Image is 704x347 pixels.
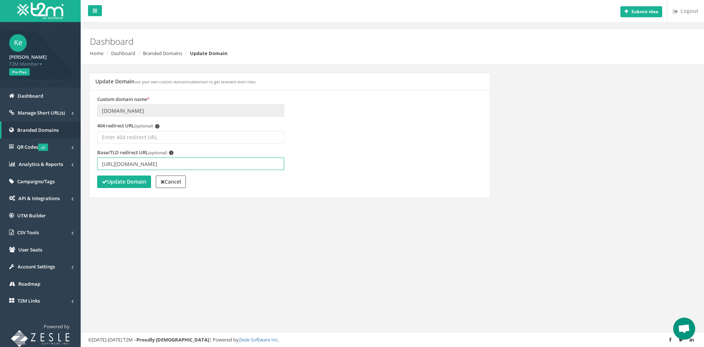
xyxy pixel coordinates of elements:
strong: [PERSON_NAME] [9,54,47,60]
input: Enter 404 redirect URL [97,131,284,144]
div: ©[DATE]-[DATE] T2M – | Powered by [88,336,697,343]
span: Analytics & Reports [19,161,63,167]
label: Base/TLD redirect URL [97,149,173,156]
h5: Update Domain [95,79,257,84]
strong: Update Domain [102,178,146,185]
span: Dashboard [18,93,43,99]
span: QR Codes [17,144,48,150]
label: 404 redirect URL [97,122,159,129]
a: [PERSON_NAME] T2M Member [9,52,71,67]
small: use your own custom domain/subdomain to get branded short links. [135,79,257,84]
em: (optional) [134,123,153,129]
span: Powered by [44,323,70,330]
strong: Cancel [161,178,181,185]
span: Manage Short URL(s) [18,109,65,116]
h2: Dashboard [90,37,592,46]
b: Submit idea [631,8,658,15]
span: UTM Builder [17,212,46,219]
span: v2 [38,144,48,151]
em: (optional) [148,150,166,155]
img: T2M URL Shortener powered by Zesle Software Inc. [11,330,70,347]
a: Home [90,50,103,57]
span: Account Settings [18,263,55,270]
button: Submit idea [620,6,662,17]
span: T2M Links [18,297,40,304]
strong: Proudly [DEMOGRAPHIC_DATA] [136,336,209,343]
span: User Seats [18,246,42,253]
a: Branded Domains [143,50,182,57]
a: Zesle Software Inc. [239,336,279,343]
span: T2M Member [9,61,71,68]
a: Cancel [156,176,186,188]
span: Roadmap [18,281,40,287]
span: i [155,124,159,129]
input: Enter domain name [97,104,284,117]
span: CSV Tools [17,229,39,236]
strong: Update Domain [190,50,228,57]
span: Ke [9,34,27,52]
a: Dashboard [111,50,135,57]
input: Enter TLD redirect URL [97,158,284,170]
span: Branded Domains [17,127,59,133]
span: API & Integrations [18,195,60,202]
label: Custom domain name [97,96,150,103]
span: Campaigns/Tags [17,178,55,185]
img: T2M [17,3,63,19]
span: i [169,151,173,155]
button: Update Domain [97,176,151,188]
div: Open chat [673,318,695,340]
span: Pro Plan [9,68,30,76]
